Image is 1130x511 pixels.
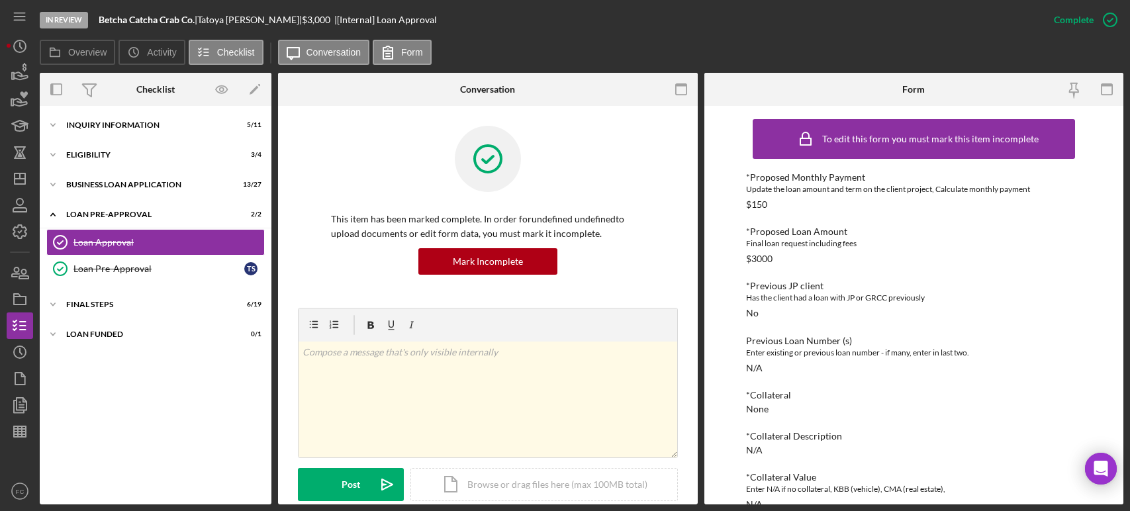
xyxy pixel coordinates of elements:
button: Complete [1041,7,1123,33]
div: $3000 [746,254,773,264]
div: Complete [1054,7,1094,33]
button: Conversation [278,40,370,65]
div: ELIGIBILITY [66,151,228,159]
button: Activity [118,40,185,65]
b: Betcha Catcha Crab Co. [99,14,195,25]
a: Loan Approval [46,229,265,255]
div: Loan Pre-Approval [73,263,244,274]
div: LOAN PRE-APPROVAL [66,210,228,218]
div: 3 / 4 [238,151,261,159]
div: Conversation [460,84,515,95]
div: Tatoya [PERSON_NAME] | [197,15,302,25]
div: *Collateral Description [746,431,1082,441]
div: N/A [746,499,763,510]
div: 2 / 2 [238,210,261,218]
button: Post [298,468,404,501]
p: This item has been marked complete. In order for undefined undefined to upload documents or edit ... [331,212,645,242]
div: Checklist [136,84,175,95]
div: Enter existing or previous loan number - if many, enter in last two. [746,346,1082,359]
div: $150 [746,199,767,210]
div: In Review [40,12,88,28]
div: Post [342,468,360,501]
div: *Proposed Monthly Payment [746,172,1082,183]
div: 6 / 19 [238,301,261,308]
button: Form [373,40,432,65]
div: *Proposed Loan Amount [746,226,1082,237]
div: *Collateral Value [746,472,1082,483]
button: Mark Incomplete [418,248,557,275]
button: Checklist [189,40,263,65]
a: Loan Pre-ApprovalTS [46,255,265,282]
div: | [99,15,197,25]
div: T S [244,262,258,275]
div: Previous Loan Number (s) [746,336,1082,346]
div: Final loan request including fees [746,237,1082,250]
label: Checklist [217,47,255,58]
div: Form [902,84,925,95]
div: LOAN FUNDED [66,330,228,338]
div: N/A [746,445,763,455]
div: INQUIRY INFORMATION [66,121,228,129]
div: *Previous JP client [746,281,1082,291]
div: To edit this form you must mark this item incomplete [822,134,1039,144]
button: Overview [40,40,115,65]
div: Has the client had a loan with JP or GRCC previously [746,291,1082,304]
div: BUSINESS LOAN APPLICATION [66,181,228,189]
div: 5 / 11 [238,121,261,129]
div: Mark Incomplete [453,248,523,275]
label: Conversation [306,47,361,58]
label: Overview [68,47,107,58]
label: Activity [147,47,176,58]
div: None [746,404,769,414]
div: FINAL STEPS [66,301,228,308]
div: 0 / 1 [238,330,261,338]
div: N/A [746,363,763,373]
button: FC [7,478,33,504]
div: | [Internal] Loan Approval [334,15,437,25]
div: No [746,308,759,318]
div: Update the loan amount and term on the client project, Calculate monthly payment [746,183,1082,196]
div: Open Intercom Messenger [1085,453,1117,485]
div: 13 / 27 [238,181,261,189]
label: Form [401,47,423,58]
div: Enter N/A if no collateral, KBB (vehicle), CMA (real estate), [746,483,1082,496]
span: $3,000 [302,14,330,25]
div: *Collateral [746,390,1082,400]
div: Loan Approval [73,237,264,248]
text: FC [16,488,24,495]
